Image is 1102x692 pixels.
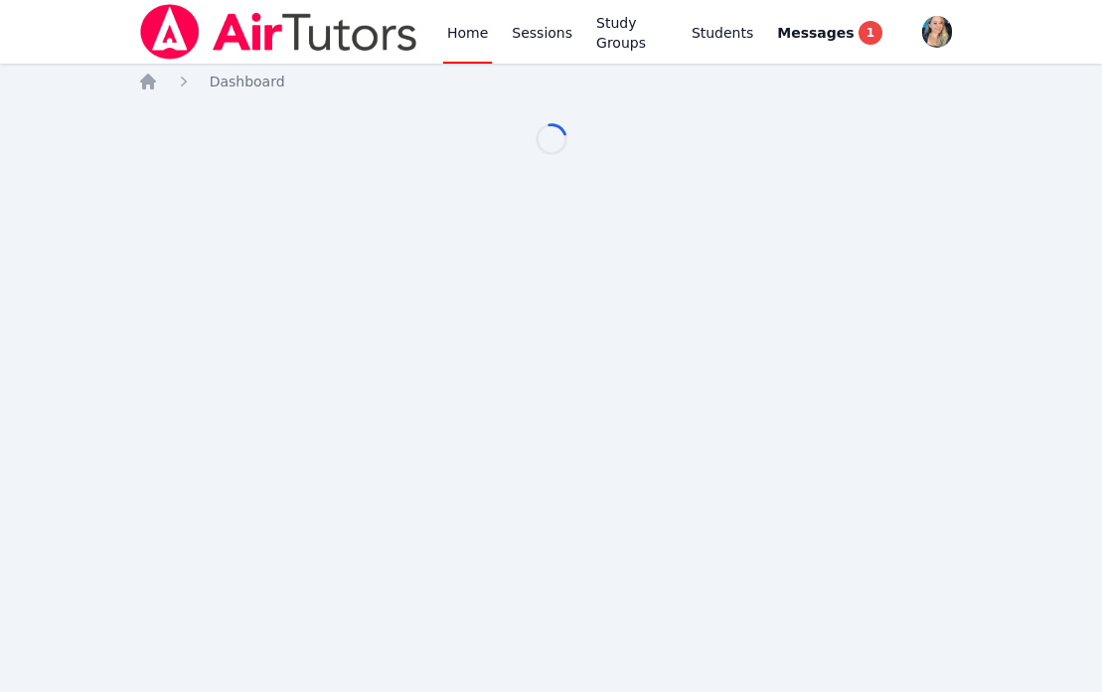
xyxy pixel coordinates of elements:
[138,72,965,91] nav: Breadcrumb
[777,23,854,43] span: Messages
[859,21,882,45] span: 1
[210,72,285,91] a: Dashboard
[138,4,419,60] img: Air Tutors
[210,74,285,89] span: Dashboard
